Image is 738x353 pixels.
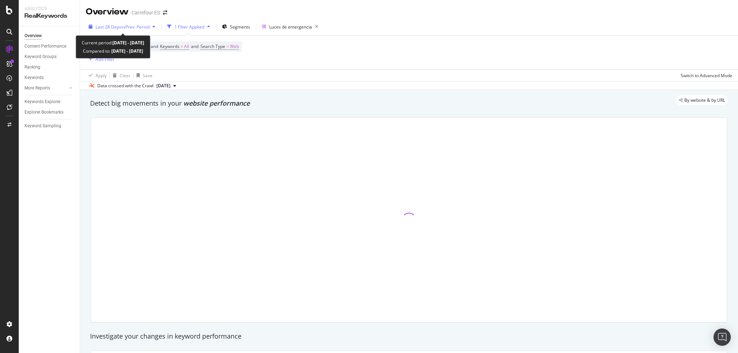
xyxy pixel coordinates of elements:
[112,40,144,46] b: [DATE] - [DATE]
[110,48,143,54] b: [DATE] - [DATE]
[25,109,63,116] div: Explorer Bookmarks
[134,70,152,81] button: Save
[230,24,250,30] span: Segments
[200,43,225,49] span: Search Type
[25,43,66,50] div: Content Performance
[25,98,61,106] div: Keywords Explorer
[25,84,50,92] div: More Reports
[97,83,154,89] div: Data crossed with the Crawl
[678,70,732,81] button: Switch to Advanced Mode
[25,32,42,40] div: Overview
[191,43,199,49] span: and
[25,63,40,71] div: Ranking
[25,63,75,71] a: Ranking
[219,21,253,32] button: Segments
[676,95,728,105] div: legacy label
[151,43,158,49] span: and
[95,72,107,79] div: Apply
[25,53,57,61] div: Keyword Groups
[86,70,107,81] button: Apply
[143,72,152,79] div: Save
[259,21,321,32] button: Luces de emergencia
[174,24,204,30] div: 1 Filter Applied
[713,328,731,346] div: Open Intercom Messenger
[25,74,44,81] div: Keywords
[25,53,75,61] a: Keyword Groups
[25,32,75,40] a: Overview
[269,24,312,30] div: Luces de emergencia
[83,47,143,55] div: Compared to:
[164,21,213,32] button: 1 Filter Applied
[121,24,150,30] span: vs Prev. Period
[163,10,167,15] div: arrow-right-arrow-left
[681,72,732,79] div: Switch to Advanced Mode
[226,43,229,49] span: =
[86,6,129,18] div: Overview
[90,332,728,341] div: Investigate your changes in keyword performance
[230,41,239,52] span: Web
[95,24,121,30] span: Last 28 Days
[181,43,183,49] span: =
[156,83,170,89] span: 2025 Aug. 4th
[25,98,75,106] a: Keywords Explorer
[154,81,179,90] button: [DATE]
[25,122,75,130] a: Keyword Sampling
[25,12,74,20] div: RealKeywords
[120,72,130,79] div: Clear
[684,98,725,102] span: By website & by URL
[86,21,158,32] button: Last 28 DaysvsPrev. Period
[184,41,189,52] span: All
[160,43,179,49] span: Keywords
[25,122,61,130] div: Keyword Sampling
[25,43,75,50] a: Content Performance
[86,55,115,63] button: Add Filter
[25,84,67,92] a: More Reports
[110,70,130,81] button: Clear
[25,109,75,116] a: Explorer Bookmarks
[82,39,144,47] div: Current period:
[25,74,75,81] a: Keywords
[132,9,160,16] div: Carrefour ES
[95,56,115,62] div: Add Filter
[25,6,74,12] div: Analytics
